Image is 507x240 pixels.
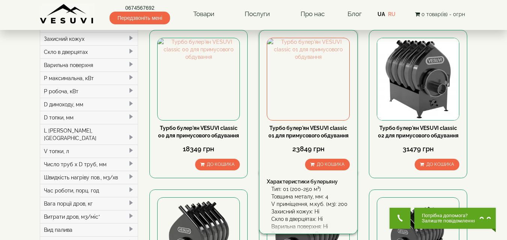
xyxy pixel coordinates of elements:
[293,6,332,23] a: Про нас
[390,208,411,229] button: Get Call button
[271,215,349,223] div: Скло в дверцятах: Ні
[267,144,349,154] div: 23849 грн
[426,162,454,167] span: До кошика
[414,208,496,229] button: Chat button
[40,158,138,171] div: Число труб x D труб, мм
[40,58,138,72] div: Варильна поверхня
[237,6,277,23] a: Послуги
[40,45,138,58] div: Скло в дверцятах
[110,4,170,12] a: 0674567692
[40,111,138,124] div: D топки, мм
[207,162,235,167] span: До кошика
[271,200,349,208] div: V приміщення, м.куб. (м3): 200
[40,32,138,45] div: Захисний кожух
[40,223,138,236] div: Вид палива
[378,125,459,139] a: Турбо булер'ян VESUVI classic 02 для примусового обдування
[422,218,476,224] span: Залиште повідомлення
[40,98,138,111] div: D димоходу, мм
[422,213,476,218] span: Потрібна допомога?
[415,159,459,170] button: До кошика
[271,185,349,193] div: Тип: 01 (200-250 м³)
[40,85,138,98] div: P робоча, кВт
[40,184,138,197] div: Час роботи, порц. год
[421,11,465,17] span: 0 товар(ів) - 0грн
[377,38,459,120] img: Турбо булер'ян VESUVI classic 02 для примусового обдування
[40,145,138,158] div: V топки, л
[271,193,349,200] div: Товщина металу, мм: 4
[348,10,362,18] a: Блог
[413,10,467,18] button: 0 товар(ів) - 0грн
[317,162,345,167] span: До кошика
[110,12,170,24] span: Передзвоніть мені
[40,124,138,145] div: L [PERSON_NAME], [GEOGRAPHIC_DATA]
[377,144,459,154] div: 31479 грн
[158,38,239,120] img: Турбо булер'ян VESUVI classic 00 для примусового обдування
[268,125,349,139] a: Турбо булер'ян VESUVI classic 01 для примусового обдування
[305,159,350,170] button: До кошика
[40,210,138,223] div: Витрати дров, м3/міс*
[267,178,349,185] div: Характеристики булерьяну
[267,38,349,120] img: Турбо булер'ян VESUVI classic 01 для примусового обдування
[378,11,385,17] a: UA
[40,197,138,210] div: Вага порції дров, кг
[158,125,239,139] a: Турбо булер'ян VESUVI classic 00 для примусового обдування
[40,72,138,85] div: P максимальна, кВт
[40,171,138,184] div: Швидкість нагріву пов., м3/хв
[271,208,349,215] div: Захисний кожух: Ні
[195,159,240,170] button: До кошика
[40,4,94,24] img: Завод VESUVI
[186,6,222,23] a: Товари
[388,11,396,17] a: RU
[157,144,240,154] div: 18349 грн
